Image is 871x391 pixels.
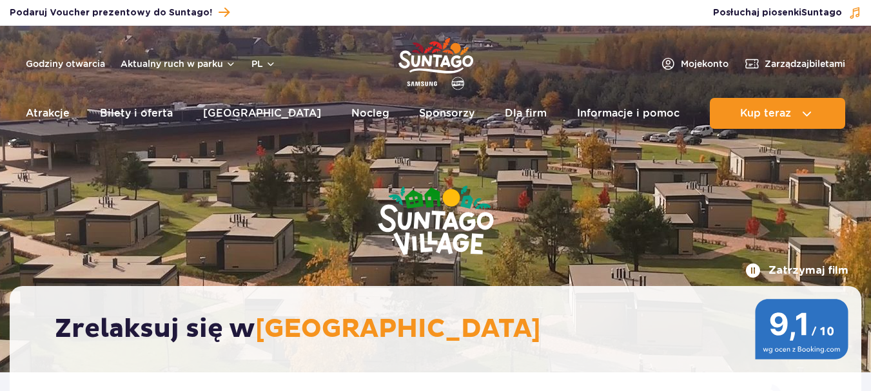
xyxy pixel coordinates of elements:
[26,57,105,70] a: Godziny otwarcia
[10,6,212,19] span: Podaruj Voucher prezentowy do Suntago!
[755,299,848,359] img: 9,1/10 wg ocen z Booking.com
[203,98,321,129] a: [GEOGRAPHIC_DATA]
[713,6,861,19] button: Posłuchaj piosenkiSuntago
[801,8,842,17] span: Suntago
[351,98,389,129] a: Nocleg
[55,313,829,345] h2: Zrelaksuj się w
[681,57,729,70] span: Moje konto
[660,56,729,72] a: Mojekonto
[505,98,547,129] a: Dla firm
[398,32,473,91] a: Park of Poland
[744,56,845,72] a: Zarządzajbiletami
[26,98,70,129] a: Atrakcje
[121,59,236,69] button: Aktualny ruch w parku
[740,108,791,119] span: Kup teraz
[251,57,276,70] button: pl
[255,313,541,345] span: [GEOGRAPHIC_DATA]
[710,98,845,129] button: Kup teraz
[326,135,545,308] img: Suntago Village
[713,6,842,19] span: Posłuchaj piosenki
[577,98,680,129] a: Informacje i pomoc
[745,263,848,278] button: Zatrzymaj film
[765,57,845,70] span: Zarządzaj biletami
[100,98,173,129] a: Bilety i oferta
[419,98,475,129] a: Sponsorzy
[10,4,230,21] a: Podaruj Voucher prezentowy do Suntago!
